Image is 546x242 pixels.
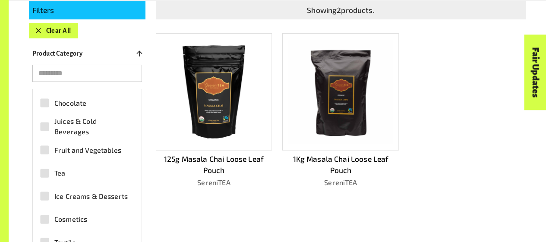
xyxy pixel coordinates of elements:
[282,177,399,188] p: SereniTEA
[159,5,523,16] p: Showing 2 products.
[32,5,142,16] p: Filters
[54,145,121,155] span: Fruit and Vegetables
[54,168,65,178] span: Tea
[156,33,272,188] a: 125g Masala Chai Loose Leaf PouchSereniTEA
[29,46,145,61] button: Product Category
[54,214,87,224] span: Cosmetics
[282,154,399,176] p: 1Kg Masala Chai Loose Leaf Pouch
[156,177,272,188] p: SereniTEA
[282,33,399,188] a: 1Kg Masala Chai Loose Leaf PouchSereniTEA
[29,23,78,38] button: Clear All
[54,191,128,201] span: Ice Creams & Desserts
[156,154,272,176] p: 125g Masala Chai Loose Leaf Pouch
[32,48,83,59] p: Product Category
[54,98,86,108] span: Chocolate
[54,116,130,137] span: Juices & Cold Beverages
